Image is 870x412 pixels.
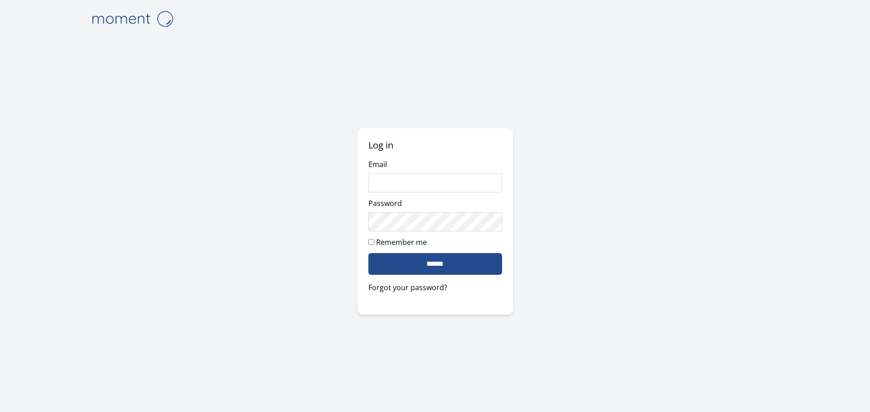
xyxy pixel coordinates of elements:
h2: Log in [368,139,502,152]
img: logo-4e3dc11c47720685a147b03b5a06dd966a58ff35d612b21f08c02c0306f2b779.png [87,7,178,30]
label: Remember me [376,237,427,247]
a: Forgot your password? [368,282,502,293]
label: Password [368,198,402,208]
label: Email [368,159,387,169]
